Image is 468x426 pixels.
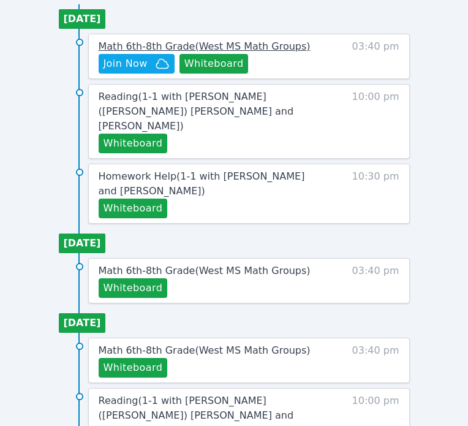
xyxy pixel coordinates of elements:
span: Math 6th-8th Grade ( West MS Math Groups ) [99,344,311,356]
button: Whiteboard [99,278,168,298]
li: [DATE] [59,313,106,333]
button: Whiteboard [99,358,168,378]
span: 10:00 pm [352,89,399,153]
span: 03:40 pm [352,343,399,378]
span: 10:30 pm [352,169,399,218]
li: [DATE] [59,9,106,29]
a: Homework Help(1-1 with [PERSON_NAME] and [PERSON_NAME]) [99,169,324,199]
a: Reading(1-1 with [PERSON_NAME] ([PERSON_NAME]) [PERSON_NAME] and [PERSON_NAME]) [99,89,324,134]
span: Join Now [104,56,148,71]
li: [DATE] [59,234,106,253]
a: Math 6th-8th Grade(West MS Math Groups) [99,39,311,54]
button: Whiteboard [99,134,168,153]
span: 03:40 pm [352,264,399,298]
span: Math 6th-8th Grade ( West MS Math Groups ) [99,40,311,52]
a: Math 6th-8th Grade(West MS Math Groups) [99,264,311,278]
span: 03:40 pm [352,39,399,74]
span: Reading ( 1-1 with [PERSON_NAME] ([PERSON_NAME]) [PERSON_NAME] and [PERSON_NAME] ) [99,91,294,132]
button: Whiteboard [99,199,168,218]
button: Whiteboard [179,54,249,74]
span: Math 6th-8th Grade ( West MS Math Groups ) [99,265,311,276]
a: Math 6th-8th Grade(West MS Math Groups) [99,343,311,358]
button: Join Now [99,54,175,74]
span: Homework Help ( 1-1 with [PERSON_NAME] and [PERSON_NAME] ) [99,170,305,197]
